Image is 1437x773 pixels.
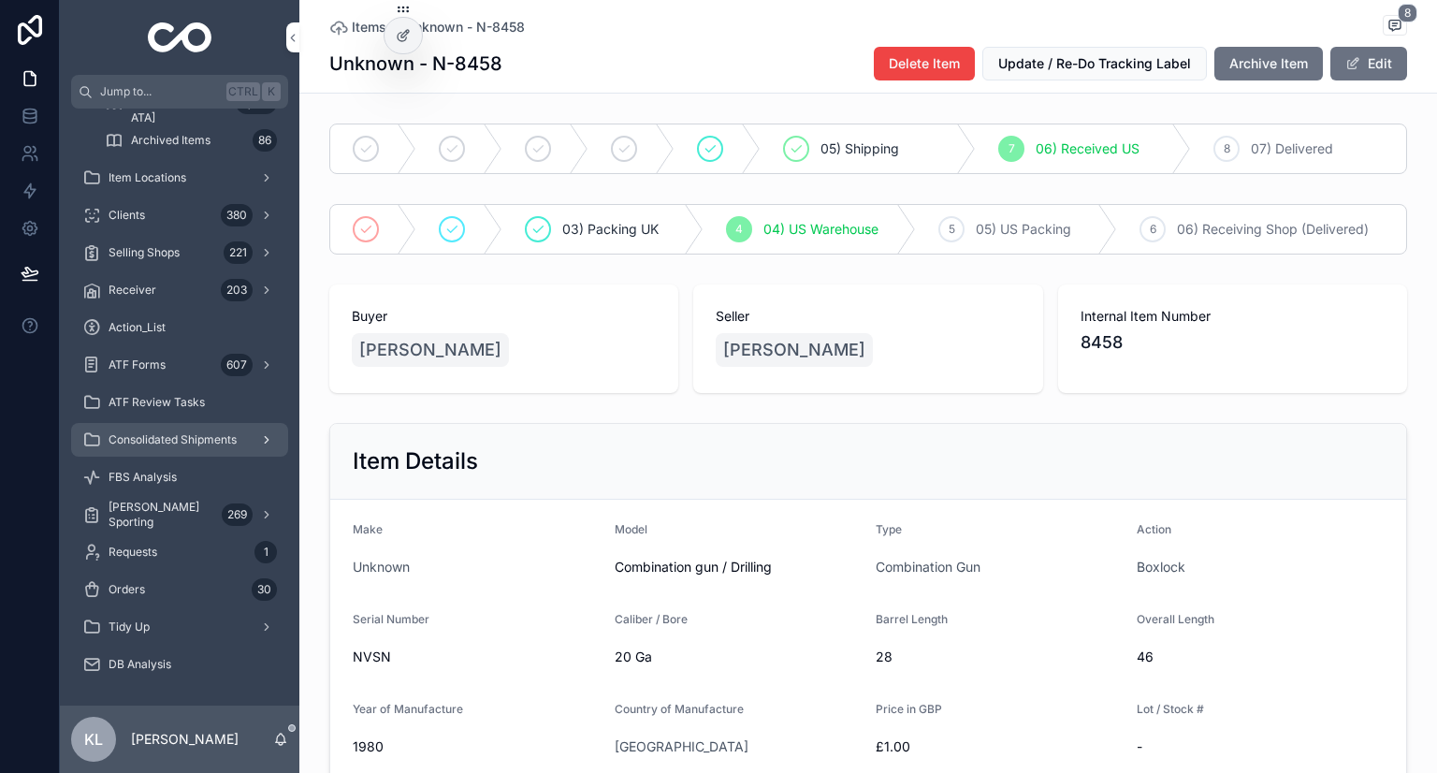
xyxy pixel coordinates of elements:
[253,129,277,152] div: 86
[221,204,253,226] div: 380
[109,208,145,223] span: Clients
[1081,329,1385,356] span: 8458
[723,337,865,363] span: [PERSON_NAME]
[1251,139,1333,158] span: 07) Delivered
[71,610,288,644] a: Tidy Up
[615,648,862,666] span: 20 Ga
[109,283,156,298] span: Receiver
[1137,558,1185,576] a: Boxlock
[998,54,1191,73] span: Update / Re-Do Tracking Label
[224,241,253,264] div: 221
[109,357,166,372] span: ATF Forms
[264,84,279,99] span: K
[1137,648,1384,666] span: 46
[353,702,463,716] span: Year of Manufacture
[109,245,180,260] span: Selling Shops
[254,541,277,563] div: 1
[60,109,299,706] div: scrollable content
[876,522,902,536] span: Type
[353,558,410,576] a: Unknown
[352,307,656,326] span: Buyer
[1330,47,1407,80] button: Edit
[876,612,948,626] span: Barrel Length
[1383,15,1407,38] button: 8
[329,18,386,36] a: Items
[1137,612,1214,626] span: Overall Length
[352,333,509,367] a: [PERSON_NAME]
[874,47,975,80] button: Delete Item
[109,500,214,530] span: [PERSON_NAME] Sporting
[615,522,647,536] span: Model
[1214,47,1323,80] button: Archive Item
[71,648,288,681] a: DB Analysis
[1009,141,1015,156] span: 7
[71,348,288,382] a: ATF Forms607
[949,222,955,237] span: 5
[1398,4,1417,22] span: 8
[222,503,253,526] div: 269
[735,222,743,237] span: 4
[359,337,501,363] span: [PERSON_NAME]
[109,620,150,634] span: Tidy Up
[353,446,478,476] h2: Item Details
[352,18,386,36] span: Items
[1177,220,1369,239] span: 06) Receiving Shop (Delivered)
[109,320,166,335] span: Action_List
[71,311,288,344] a: Action_List
[71,535,288,569] a: Requests1
[763,220,878,239] span: 04) US Warehouse
[615,612,688,626] span: Caliber / Bore
[876,702,942,716] span: Price in GBP
[1224,141,1230,156] span: 8
[615,558,862,576] span: Combination gun / Drilling
[71,75,288,109] button: Jump to...CtrlK
[1137,737,1384,756] span: -
[71,460,288,494] a: FBS Analysis
[94,124,288,157] a: Archived Items86
[71,198,288,232] a: Clients380
[615,702,744,716] span: Country of Manufacture
[562,220,659,239] span: 03) Packing UK
[71,386,288,419] a: ATF Review Tasks
[1036,139,1139,158] span: 06) Received US
[353,612,429,626] span: Serial Number
[716,307,1020,326] span: Seller
[1137,702,1204,716] span: Lot / Stock #
[84,728,103,751] span: KL
[221,279,253,301] div: 203
[1150,222,1156,237] span: 6
[353,648,600,666] span: NVSN
[876,558,980,576] a: Combination Gun
[976,220,1071,239] span: 05) US Packing
[353,737,600,756] span: 1980
[820,139,899,158] span: 05) Shipping
[71,236,288,270] a: Selling Shops221
[94,86,288,120] a: Received in [GEOGRAPHIC_DATA]5,794
[221,354,253,376] div: 607
[148,22,212,52] img: App logo
[876,737,1122,756] span: £1.00
[109,395,205,410] span: ATF Review Tasks
[716,333,873,367] a: [PERSON_NAME]
[71,273,288,307] a: Receiver203
[109,545,157,560] span: Requests
[131,133,210,148] span: Archived Items
[71,423,288,457] a: Consolidated Shipments
[405,18,525,36] span: Unknown - N-8458
[876,648,1122,666] span: 28
[615,737,748,756] a: [GEOGRAPHIC_DATA]
[131,730,239,749] p: [PERSON_NAME]
[226,82,260,101] span: Ctrl
[109,432,237,447] span: Consolidated Shipments
[71,161,288,195] a: Item Locations
[71,573,288,606] a: Orders30
[1229,54,1308,73] span: Archive Item
[889,54,960,73] span: Delete Item
[100,84,219,99] span: Jump to...
[1137,522,1171,536] span: Action
[1081,307,1385,326] span: Internal Item Number
[71,498,288,532] a: [PERSON_NAME] Sporting269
